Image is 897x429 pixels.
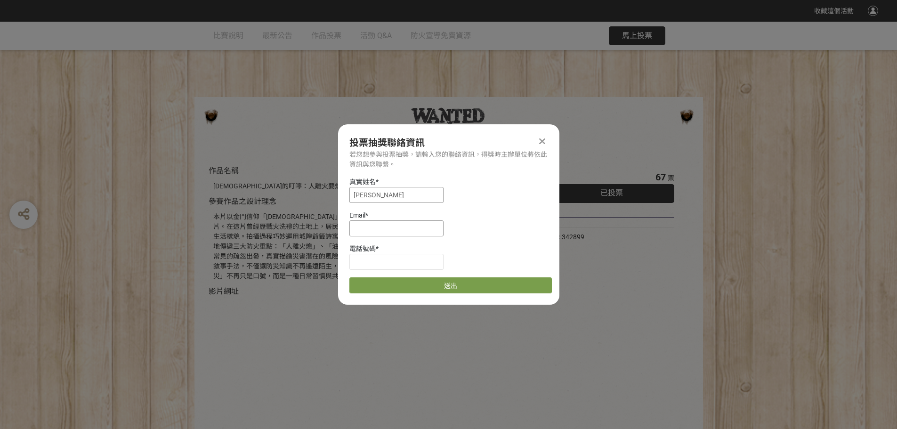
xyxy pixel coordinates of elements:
span: 已投票 [600,188,623,197]
a: 最新公告 [262,22,292,50]
span: 收藏這個活動 [814,7,854,15]
div: 本片以金門信仰「[DEMOGRAPHIC_DATA]」為文化核心，融合現代科技，打造具人文溫度的防災教育影片。在這片曾經歷戰火洗禮的土地上，居民習慣向城隍爺求籤問事、解決疑難，也形塑出信仰深植日... [213,212,521,281]
span: 作品名稱 [209,166,239,175]
span: 真實姓名 [349,178,376,186]
div: [DEMOGRAPHIC_DATA]的叮嚀：人離火要熄，住警器不離 [213,181,521,191]
div: 若您想參與投票抽獎，請輸入您的聯絡資訊，得獎時主辦單位將依此資訊與您聯繫。 [349,150,548,170]
span: 活動 Q&A [360,31,392,40]
div: 投票抽獎聯絡資訊 [349,136,548,150]
span: 67 [655,171,666,183]
span: 最新公告 [262,31,292,40]
a: 作品投票 [311,22,341,50]
span: Email [349,211,365,219]
span: 參賽作品之設計理念 [209,197,276,206]
span: 作品投票 [311,31,341,40]
a: 防火宣導免費資源 [411,22,471,50]
span: 電話號碼 [349,245,376,252]
span: 票 [668,174,674,182]
span: 比賽說明 [213,31,243,40]
button: 馬上投票 [609,26,665,45]
span: 馬上投票 [622,31,652,40]
button: 送出 [349,277,552,293]
a: 活動 Q&A [360,22,392,50]
span: 防火宣導免費資源 [411,31,471,40]
a: 比賽說明 [213,22,243,50]
span: SID: 342899 [549,233,584,241]
span: 影片網址 [209,287,239,296]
